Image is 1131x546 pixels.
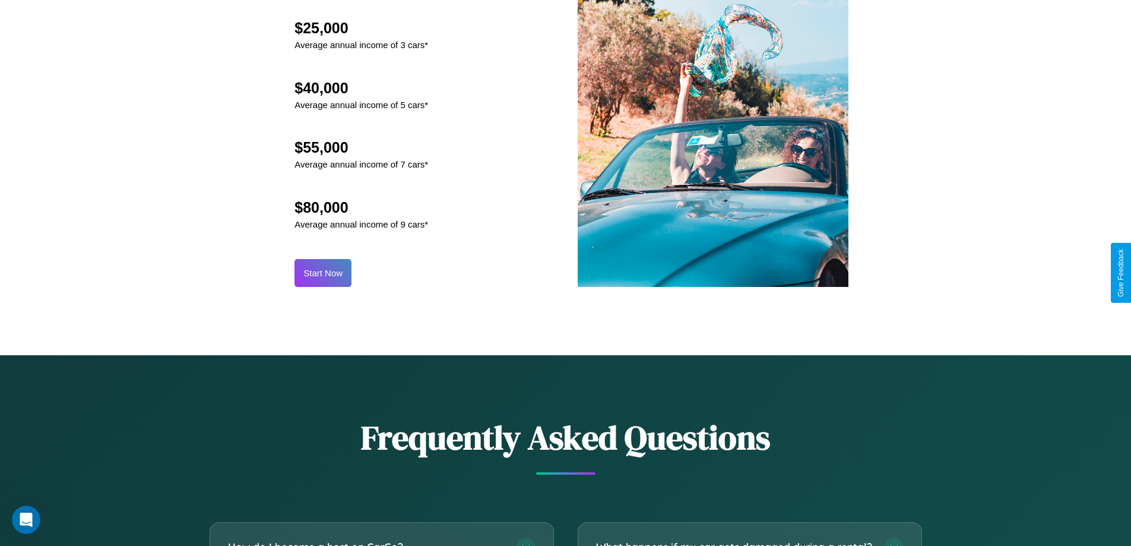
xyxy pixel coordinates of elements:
[294,259,351,287] button: Start Now
[1117,249,1125,297] div: Give Feedback
[294,139,428,156] h2: $55,000
[294,97,428,113] p: Average annual income of 5 cars*
[294,216,428,232] p: Average annual income of 9 cars*
[294,199,428,216] h2: $80,000
[294,20,428,37] h2: $25,000
[294,80,428,97] h2: $40,000
[210,415,922,460] h2: Frequently Asked Questions
[294,156,428,172] p: Average annual income of 7 cars*
[12,506,40,534] iframe: Intercom live chat
[294,37,428,53] p: Average annual income of 3 cars*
